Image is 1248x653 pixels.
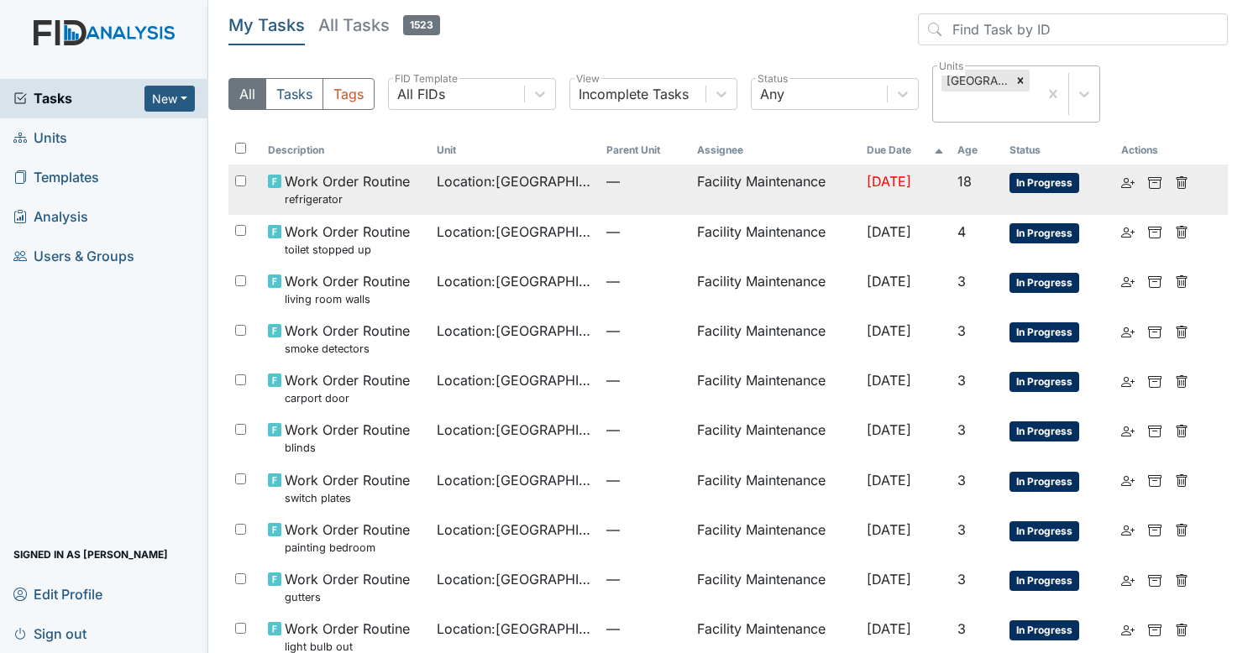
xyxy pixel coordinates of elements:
[867,521,911,538] span: [DATE]
[1009,620,1079,640] span: In Progress
[285,370,410,406] span: Work Order Routine carport door
[144,86,195,112] button: New
[760,84,784,104] div: Any
[690,264,860,314] td: Facility Maintenance
[235,143,246,154] input: Toggle All Rows Selected
[13,243,134,269] span: Users & Groups
[867,223,911,240] span: [DATE]
[690,165,860,214] td: Facility Maintenance
[285,490,410,506] small: switch plates
[285,271,410,307] span: Work Order Routine living room walls
[285,540,410,556] small: painting bedroom
[228,13,305,37] h5: My Tasks
[285,520,410,556] span: Work Order Routine painting bedroom
[1003,136,1114,165] th: Toggle SortBy
[1148,569,1161,589] a: Archive
[606,420,684,440] span: —
[867,571,911,588] span: [DATE]
[1148,520,1161,540] a: Archive
[1175,619,1188,639] a: Delete
[285,242,410,258] small: toilet stopped up
[1175,569,1188,589] a: Delete
[1009,421,1079,441] span: In Progress
[867,372,911,389] span: [DATE]
[918,13,1228,45] input: Find Task by ID
[600,136,690,165] th: Toggle SortBy
[957,421,966,438] span: 3
[403,15,440,35] span: 1523
[285,470,410,506] span: Work Order Routine switch plates
[285,171,410,207] span: Work Order Routine refrigerator
[1009,273,1079,293] span: In Progress
[606,271,684,291] span: —
[285,341,410,357] small: smoke detectors
[1148,420,1161,440] a: Archive
[690,363,860,413] td: Facility Maintenance
[437,569,593,589] span: Location : [GEOGRAPHIC_DATA]
[1148,222,1161,242] a: Archive
[957,372,966,389] span: 3
[1175,470,1188,490] a: Delete
[1009,322,1079,342] span: In Progress
[606,619,684,639] span: —
[13,204,88,230] span: Analysis
[957,521,966,538] span: 3
[1148,370,1161,390] a: Archive
[13,581,102,607] span: Edit Profile
[285,191,410,207] small: refrigerator
[957,223,966,240] span: 4
[867,620,911,637] span: [DATE]
[1148,321,1161,341] a: Archive
[606,569,684,589] span: —
[860,136,952,165] th: Toggle SortBy
[265,78,323,110] button: Tasks
[1175,520,1188,540] a: Delete
[318,13,440,37] h5: All Tasks
[606,520,684,540] span: —
[1175,370,1188,390] a: Delete
[1175,222,1188,242] a: Delete
[437,520,593,540] span: Location : [GEOGRAPHIC_DATA]
[957,571,966,588] span: 3
[1148,271,1161,291] a: Archive
[867,421,911,438] span: [DATE]
[228,78,266,110] button: All
[1175,321,1188,341] a: Delete
[867,273,911,290] span: [DATE]
[1175,420,1188,440] a: Delete
[285,569,410,605] span: Work Order Routine gutters
[437,420,593,440] span: Location : [GEOGRAPHIC_DATA]
[285,291,410,307] small: living room walls
[606,171,684,191] span: —
[1175,271,1188,291] a: Delete
[1009,372,1079,392] span: In Progress
[13,165,99,191] span: Templates
[867,173,911,190] span: [DATE]
[285,222,410,258] span: Work Order Routine toilet stopped up
[867,472,911,488] span: [DATE]
[1009,173,1079,193] span: In Progress
[430,136,600,165] th: Toggle SortBy
[261,136,431,165] th: Toggle SortBy
[690,136,860,165] th: Assignee
[606,470,684,490] span: —
[957,273,966,290] span: 3
[1114,136,1198,165] th: Actions
[228,78,375,110] div: Type filter
[13,88,144,108] a: Tasks
[606,370,684,390] span: —
[437,222,593,242] span: Location : [GEOGRAPHIC_DATA]
[606,222,684,242] span: —
[1175,171,1188,191] a: Delete
[1148,470,1161,490] a: Archive
[437,470,593,490] span: Location : [GEOGRAPHIC_DATA]
[322,78,375,110] button: Tags
[957,173,972,190] span: 18
[690,215,860,264] td: Facility Maintenance
[437,321,593,341] span: Location : [GEOGRAPHIC_DATA]
[285,390,410,406] small: carport door
[606,321,684,341] span: —
[957,322,966,339] span: 3
[690,463,860,513] td: Facility Maintenance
